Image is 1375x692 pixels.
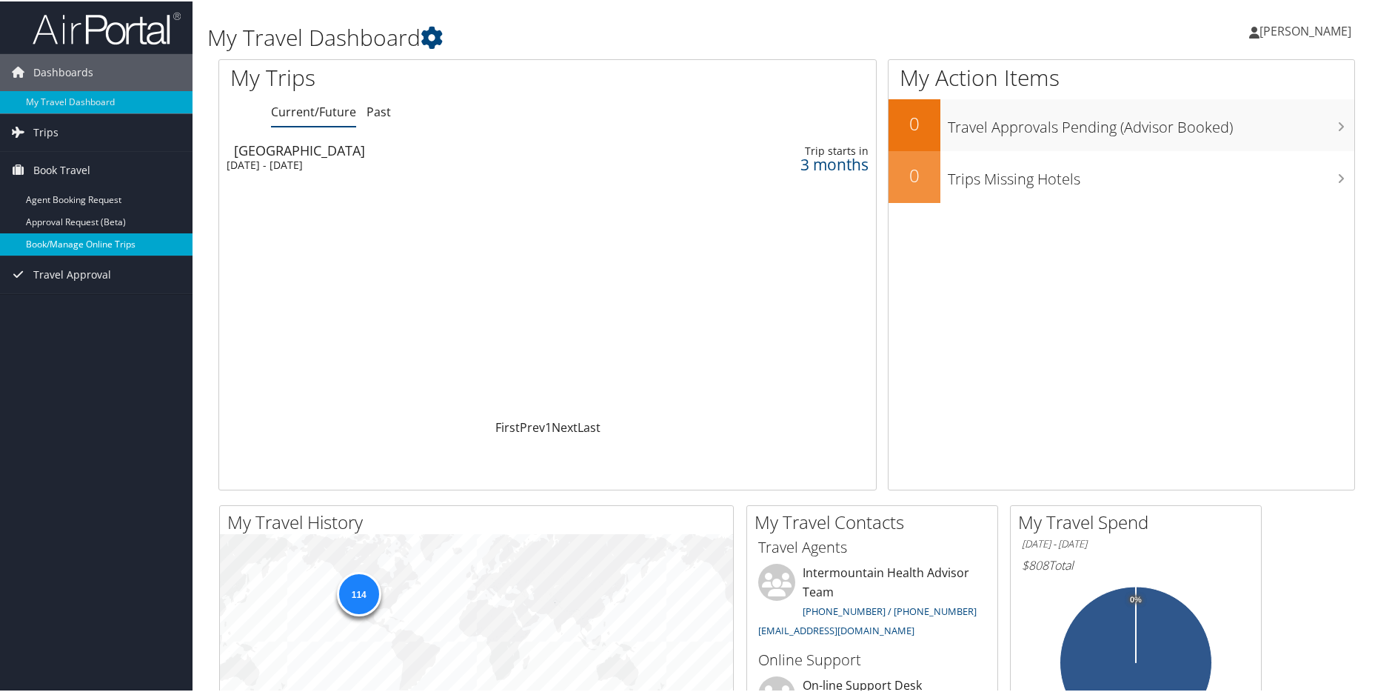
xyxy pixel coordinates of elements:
[520,418,545,434] a: Prev
[230,61,592,92] h1: My Trips
[948,160,1354,188] h3: Trips Missing Hotels
[545,418,552,434] a: 1
[755,508,997,533] h2: My Travel Contacts
[234,142,623,156] div: [GEOGRAPHIC_DATA]
[1130,594,1142,603] tspan: 0%
[889,98,1354,150] a: 0Travel Approvals Pending (Advisor Booked)
[367,102,391,119] a: Past
[336,570,381,615] div: 114
[227,157,615,170] div: [DATE] - [DATE]
[703,156,869,170] div: 3 months
[889,110,940,135] h2: 0
[33,113,58,150] span: Trips
[1022,536,1250,550] h6: [DATE] - [DATE]
[1018,508,1261,533] h2: My Travel Spend
[33,53,93,90] span: Dashboards
[33,10,181,44] img: airportal-logo.png
[1022,556,1250,572] h6: Total
[703,143,869,156] div: Trip starts in
[1249,7,1366,52] a: [PERSON_NAME]
[207,21,980,52] h1: My Travel Dashboard
[803,603,977,616] a: [PHONE_NUMBER] / [PHONE_NUMBER]
[889,162,940,187] h2: 0
[1022,556,1048,572] span: $808
[758,622,914,636] a: [EMAIL_ADDRESS][DOMAIN_NAME]
[33,255,111,292] span: Travel Approval
[495,418,520,434] a: First
[889,150,1354,202] a: 0Trips Missing Hotels
[271,102,356,119] a: Current/Future
[552,418,578,434] a: Next
[227,508,733,533] h2: My Travel History
[578,418,600,434] a: Last
[758,536,986,556] h3: Travel Agents
[751,562,994,642] li: Intermountain Health Advisor Team
[758,648,986,669] h3: Online Support
[889,61,1354,92] h1: My Action Items
[948,108,1354,136] h3: Travel Approvals Pending (Advisor Booked)
[1259,21,1351,38] span: [PERSON_NAME]
[33,150,90,187] span: Book Travel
